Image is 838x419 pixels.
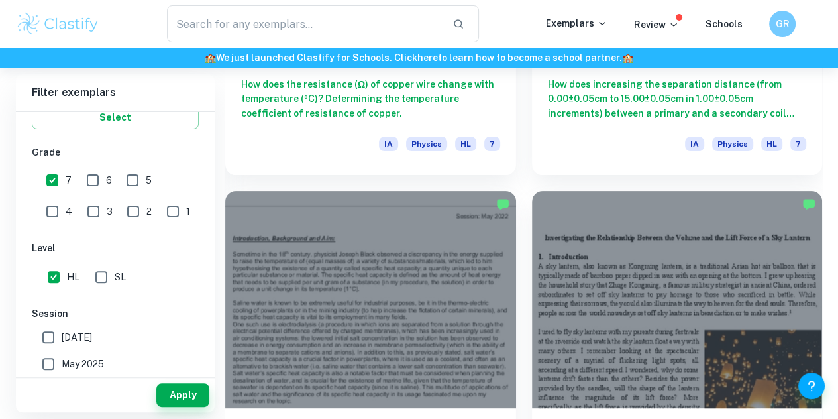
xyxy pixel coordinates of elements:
[32,306,199,321] h6: Session
[546,16,607,30] p: Exemplars
[146,204,152,219] span: 2
[548,77,807,121] h6: How does increasing the separation distance (from 0.00±0.05cm to 15.00±0.05cm in 1.00±0.05cm incr...
[67,270,79,284] span: HL
[455,137,476,151] span: HL
[32,241,199,255] h6: Level
[66,204,72,219] span: 4
[106,173,112,188] span: 6
[802,198,815,211] img: Marked
[167,5,442,42] input: Search for any exemplars...
[790,137,806,151] span: 7
[241,77,500,121] h6: How does the resistance (Ω) of copper wire change with temperature (ºC)? Determining the temperat...
[107,204,113,219] span: 3
[685,137,704,151] span: IA
[775,17,790,31] h6: GR
[406,137,447,151] span: Physics
[417,52,438,63] a: here
[32,105,199,129] button: Select
[156,383,209,407] button: Apply
[62,357,104,371] span: May 2025
[16,74,215,111] h6: Filter exemplars
[16,11,100,37] img: Clastify logo
[622,52,633,63] span: 🏫
[484,137,500,151] span: 7
[115,270,126,284] span: SL
[706,19,743,29] a: Schools
[32,145,199,160] h6: Grade
[496,198,509,211] img: Marked
[3,50,835,65] h6: We just launched Clastify for Schools. Click to learn how to become a school partner.
[205,52,216,63] span: 🏫
[761,137,782,151] span: HL
[634,17,679,32] p: Review
[62,330,92,345] span: [DATE]
[798,373,825,399] button: Help and Feedback
[769,11,796,37] button: GR
[66,173,72,188] span: 7
[146,173,152,188] span: 5
[186,204,190,219] span: 1
[712,137,753,151] span: Physics
[379,137,398,151] span: IA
